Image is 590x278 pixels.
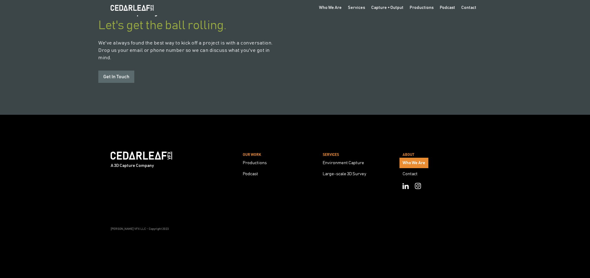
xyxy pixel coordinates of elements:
div: Productions [243,161,267,165]
div: Capture + Output [371,5,403,11]
a: Contact [399,169,421,179]
div: Contact [403,172,418,176]
div: Large-scale 3D Survey [323,172,366,176]
a: Podcast [240,169,261,179]
div: Podcast [243,172,258,176]
a: Get In Touch [98,71,134,83]
a: Who We Are [399,158,428,168]
div: Podcast [440,5,455,11]
h2: Have a project in mind? [98,2,295,33]
a: Large-scale 3D Survey [320,169,369,179]
a: Environment Capture [320,158,367,168]
div: [PERSON_NAME] VFX LLC - Copyright 2023 [111,217,479,241]
div: Services [320,152,339,158]
div: About [399,152,414,158]
div: our Work [240,152,261,158]
div: Environment Capture [323,161,364,165]
div: Contact [461,5,476,11]
div: Services [348,5,365,11]
p: We've always found the best way to kick off a project is with a conversation. Drop us your email ... [98,39,295,61]
span: Let's get the ball rolling. [98,19,226,32]
div: Who We Are [403,161,425,165]
div: Productions [410,5,434,11]
a: Productions [240,158,270,168]
div: A 3D Capture Company [111,163,172,169]
div: Who We Are [319,5,342,11]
